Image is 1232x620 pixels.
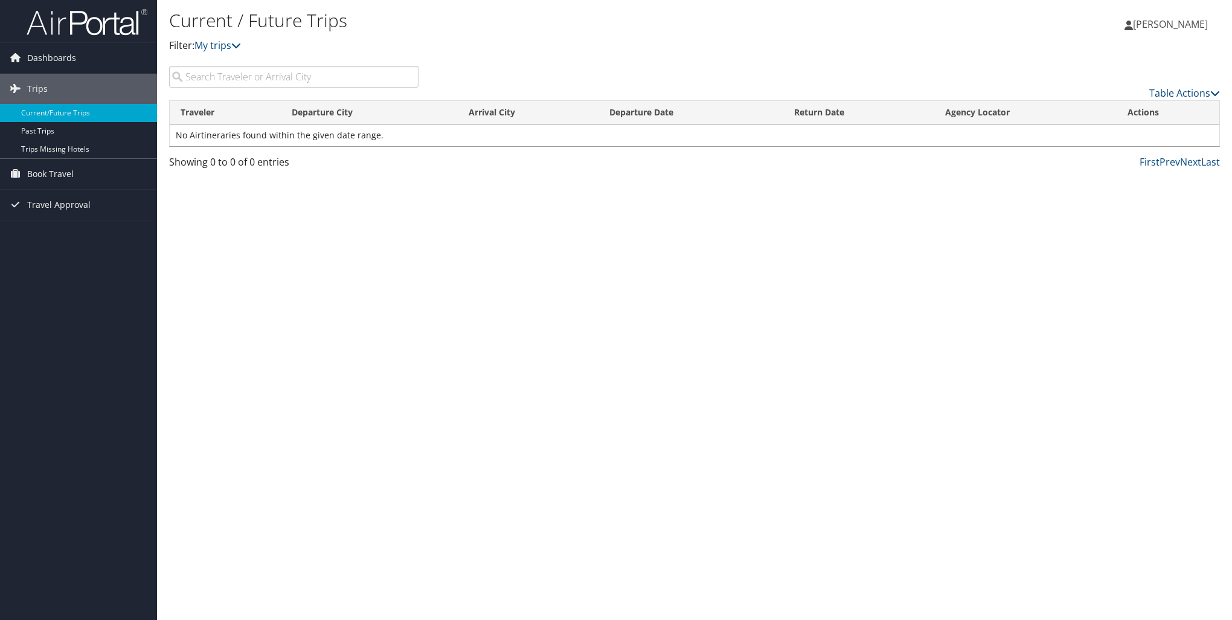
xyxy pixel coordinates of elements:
[281,101,458,124] th: Departure City: activate to sort column ascending
[1160,155,1180,169] a: Prev
[27,190,91,220] span: Travel Approval
[1125,6,1220,42] a: [PERSON_NAME]
[170,124,1219,146] td: No Airtineraries found within the given date range.
[194,39,241,52] a: My trips
[1149,86,1220,100] a: Table Actions
[27,74,48,104] span: Trips
[27,8,147,36] img: airportal-logo.png
[934,101,1117,124] th: Agency Locator: activate to sort column ascending
[1140,155,1160,169] a: First
[170,101,281,124] th: Traveler: activate to sort column ascending
[1180,155,1201,169] a: Next
[783,101,934,124] th: Return Date: activate to sort column ascending
[169,38,870,54] p: Filter:
[27,159,74,189] span: Book Travel
[1117,101,1219,124] th: Actions
[1133,18,1208,31] span: [PERSON_NAME]
[1201,155,1220,169] a: Last
[169,155,419,175] div: Showing 0 to 0 of 0 entries
[169,66,419,88] input: Search Traveler or Arrival City
[598,101,784,124] th: Departure Date: activate to sort column descending
[458,101,598,124] th: Arrival City: activate to sort column ascending
[27,43,76,73] span: Dashboards
[169,8,870,33] h1: Current / Future Trips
